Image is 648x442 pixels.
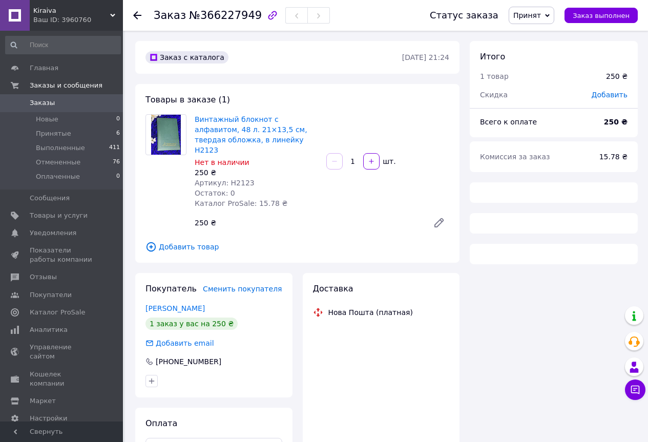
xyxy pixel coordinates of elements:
span: Оплаченные [36,172,80,181]
div: Нова Пошта (платная) [326,307,415,318]
span: Каталог ProSale [30,308,85,317]
span: 76 [113,158,120,167]
b: 250 ₴ [604,118,628,126]
span: Итого [480,52,505,61]
div: Заказ с каталога [145,51,228,64]
div: 250 ₴ [195,167,318,178]
img: Винтажный блокнот с алфавитом, 48 л. 21×13,5 см, твердая обложка, в линейку Н2123 [151,115,181,155]
span: Комиссия за заказ [480,153,550,161]
button: Чат с покупателем [625,380,645,400]
span: Артикул: Н2123 [195,179,255,187]
span: Нет в наличии [195,158,249,166]
span: Выполненные [36,143,85,153]
span: Kiraiva [33,6,110,15]
span: 0 [116,172,120,181]
span: Главная [30,64,58,73]
div: Добавить email [155,338,215,348]
input: Поиск [5,36,121,54]
span: Маркет [30,396,56,406]
span: №366227949 [189,9,262,22]
div: Статус заказа [430,10,498,20]
span: Новые [36,115,58,124]
span: Принят [513,11,541,19]
span: Скидка [480,91,508,99]
time: [DATE] 21:24 [402,53,449,61]
span: Принятые [36,129,71,138]
span: 1 товар [480,72,509,80]
span: Сообщения [30,194,70,203]
div: 1 заказ у вас на 250 ₴ [145,318,238,330]
span: Каталог ProSale: 15.78 ₴ [195,199,287,207]
span: 0 [116,115,120,124]
span: Добавить [592,91,628,99]
span: Заказ [154,9,186,22]
div: 250 ₴ [191,216,425,230]
div: Ваш ID: 3960760 [33,15,123,25]
span: Покупатели [30,290,72,300]
span: Уведомления [30,228,76,238]
span: Товары в заказе (1) [145,95,230,104]
div: шт. [381,156,397,166]
span: Заказы и сообщения [30,81,102,90]
span: Доставка [313,284,353,293]
span: Добавить товар [145,241,449,252]
span: Отмененные [36,158,80,167]
span: 6 [116,129,120,138]
span: Управление сайтом [30,343,95,361]
a: Винтажный блокнот с алфавитом, 48 л. 21×13,5 см, твердая обложка, в линейку Н2123 [195,115,307,154]
span: 15.78 ₴ [599,153,628,161]
span: Оплата [145,418,177,428]
span: Заказ выполнен [573,12,630,19]
span: 411 [109,143,120,153]
div: [PHONE_NUMBER] [155,356,222,367]
span: Остаток: 0 [195,189,235,197]
span: Заказы [30,98,55,108]
span: Отзывы [30,272,57,282]
span: Товары и услуги [30,211,88,220]
div: Вернуться назад [133,10,141,20]
span: Аналитика [30,325,68,334]
div: 250 ₴ [606,71,628,81]
span: Показатели работы компании [30,246,95,264]
span: Всего к оплате [480,118,537,126]
span: Сменить покупателя [203,285,282,293]
span: Покупатель [145,284,197,293]
div: Добавить email [144,338,215,348]
button: Заказ выполнен [565,8,638,23]
span: Кошелек компании [30,370,95,388]
a: [PERSON_NAME] [145,304,205,312]
span: Настройки [30,414,67,423]
a: Редактировать [429,213,449,233]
